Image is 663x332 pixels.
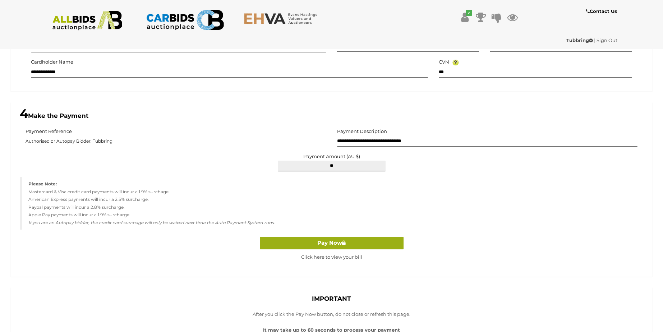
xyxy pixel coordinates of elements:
img: EHVA.com.au [244,13,322,24]
b: Contact Us [586,8,617,14]
button: Pay Now [260,237,404,249]
span: | [594,37,595,43]
a: Sign Out [597,37,617,43]
span: 4 [20,106,28,121]
span: Authorised or Autopay Bidder: Tubbring [26,136,326,147]
h5: Payment Description [337,129,387,134]
h5: Payment Reference [26,129,72,134]
b: IMPORTANT [312,295,351,302]
b: Make the Payment [20,112,88,119]
h5: CVN [439,59,449,64]
a: ✔ [460,11,470,24]
label: Payment Amount (AU $) [303,154,360,159]
blockquote: Mastercard & Visa credit card payments will incur a 1.9% surchage. American Express payments will... [20,177,643,230]
p: After you click the Pay Now button, do not close or refresh this page. [233,310,430,318]
img: ALLBIDS.com.au [49,11,126,31]
a: Tubbring [566,37,594,43]
img: Help [452,60,459,65]
em: If you are an Autopay bidder, the credit card surchage will only be waived next time the Auto Pay... [28,220,275,225]
h5: Cardholder Name [31,59,73,64]
a: Contact Us [586,7,619,15]
strong: Please Note: [28,181,57,186]
img: CARBIDS.com.au [146,7,224,33]
strong: Tubbring [566,37,593,43]
i: ✔ [466,10,472,16]
a: Click here to view your bill [301,254,362,260]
